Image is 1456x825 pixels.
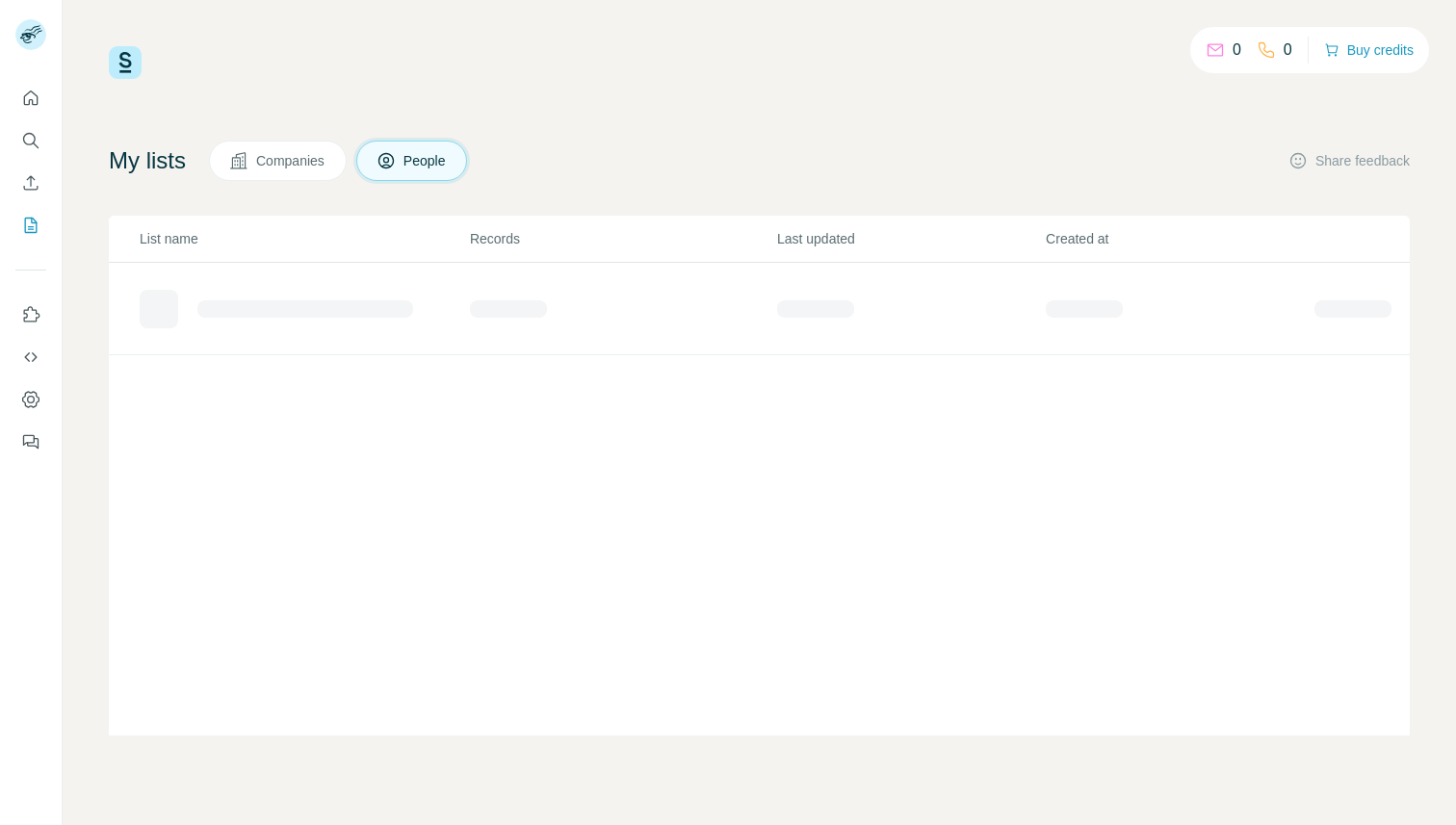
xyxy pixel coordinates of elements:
[109,46,142,79] img: Surfe Logo
[256,151,326,170] span: Companies
[15,123,46,158] button: Search
[140,229,468,248] p: List name
[15,425,46,459] button: Feedback
[403,151,448,170] span: People
[1284,39,1292,62] p: 0
[15,340,46,374] button: Use Surfe API
[777,229,1044,248] p: Last updated
[15,81,46,116] button: Quick start
[109,145,186,176] h4: My lists
[1288,151,1410,170] button: Share feedback
[1046,229,1313,248] p: Created at
[15,297,46,332] button: Use Surfe on LinkedIn
[15,382,46,417] button: Dashboard
[15,166,46,200] button: Enrich CSV
[15,208,46,243] button: My lists
[1233,39,1241,62] p: 0
[1324,37,1414,64] button: Buy credits
[470,229,775,248] p: Records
